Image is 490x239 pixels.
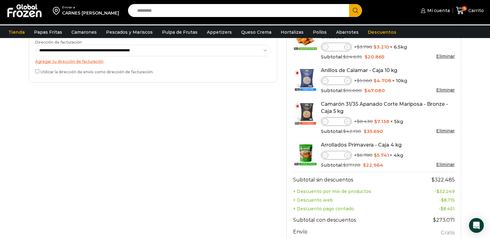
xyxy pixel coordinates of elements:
a: Queso Crema [238,26,275,38]
a: Mi cuenta [419,4,450,17]
input: Product quantity [328,118,344,125]
span: Carrito [467,7,484,14]
span: $ [364,128,367,134]
bdi: 322.485 [432,177,455,183]
div: × × 4kg [321,151,455,160]
a: Eliminar [436,87,455,93]
bdi: 3.210 [373,44,389,50]
div: Enviar a [62,5,119,10]
a: Anillos de Calamar - Caja 10 kg [321,67,397,73]
bdi: 3.790 [357,44,372,50]
bdi: 27.120 [343,162,360,168]
span: $ [432,177,435,183]
a: Eliminar [436,128,455,134]
span: $ [373,78,377,83]
th: Subtotal sin descuentos [293,172,412,187]
th: + Descuento pago contado [293,204,412,213]
bdi: 5.560 [357,78,372,83]
a: Eliminar [436,162,455,167]
bdi: 35.690 [364,128,383,134]
label: Dirección de facturación [35,40,271,56]
img: address-field-icon.svg [53,5,62,16]
input: Product quantity [328,77,344,84]
input: Product quantity [328,43,344,51]
a: Pollos [310,26,330,38]
select: Dirección de facturación [35,45,271,56]
span: $ [343,162,346,168]
bdi: 55.600 [343,87,362,93]
a: Camarón 31/35 Apanado Corte Mariposa - Bronze - Caja 5 kg [321,101,448,114]
input: Product quantity [328,152,344,159]
div: × × 6.5kg [321,43,455,51]
th: + Descuento web [293,196,412,204]
div: × × 5kg [321,117,455,126]
div: × × 10kg [321,76,455,85]
bdi: 47.080 [364,87,385,93]
a: Pescados y Mariscos [103,26,156,38]
a: Pulpa de Frutas [159,26,201,38]
bdi: 42.150 [343,128,361,134]
span: $ [357,118,360,124]
span: $ [343,128,346,134]
a: Abarrotes [333,26,362,38]
span: $ [364,54,368,60]
td: - [412,187,455,196]
a: Descuentos [365,26,399,38]
a: Papas Fritas [31,26,65,38]
a: Hortalizas [278,26,307,38]
a: 9 Carrito [456,3,484,18]
button: Search button [349,4,362,17]
bdi: 8.715 [441,197,455,203]
div: CARNES [PERSON_NAME] [62,10,119,16]
span: $ [363,162,366,168]
span: 9 [462,6,467,11]
td: - [412,196,455,204]
bdi: 8.451 [441,206,455,211]
bdi: 6.780 [357,152,373,158]
span: $ [441,197,444,203]
a: Camarones [68,26,100,38]
bdi: 5.741 [374,152,389,158]
div: Subtotal: [321,128,455,135]
a: Appetizers [204,26,235,38]
td: - [412,204,455,213]
bdi: 8.430 [357,118,373,124]
span: $ [433,217,436,223]
span: Mi cuenta [426,7,450,14]
a: Arrollados Primavera - Caja 4 kg [321,142,402,148]
span: $ [343,87,346,93]
div: Subtotal: [321,87,455,94]
bdi: 273.071 [433,217,455,223]
span: $ [437,189,439,194]
th: + Descuento por mix de productos [293,187,412,196]
span: $ [357,152,360,158]
span: $ [373,44,377,50]
span: $ [357,78,360,83]
div: Subtotal: [321,53,455,60]
span: $ [343,54,346,60]
bdi: 24.635 [343,54,362,60]
span: $ [374,118,377,124]
label: Gratis [441,228,455,237]
bdi: 22.964 [363,162,383,168]
a: Agregar tu dirección de facturación [35,59,104,64]
span: $ [441,206,443,211]
bdi: 32.249 [437,189,455,194]
span: $ [357,44,360,50]
div: Subtotal: [321,162,455,169]
a: Tienda [5,26,28,38]
bdi: 20.865 [364,54,384,60]
bdi: 7.138 [374,118,390,124]
input: Utilizar la dirección de envío como dirección de facturación. [35,69,39,73]
a: Eliminar [436,53,455,59]
bdi: 4.708 [373,78,391,83]
th: Subtotal con descuentos [293,213,412,227]
label: Utilizar la dirección de envío como dirección de facturación. [35,68,271,75]
span: $ [364,87,367,93]
div: Open Intercom Messenger [469,218,484,233]
span: $ [374,152,377,158]
a: Empanadas Ravioleras de Queso - Caja 288 unidades [321,27,431,40]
